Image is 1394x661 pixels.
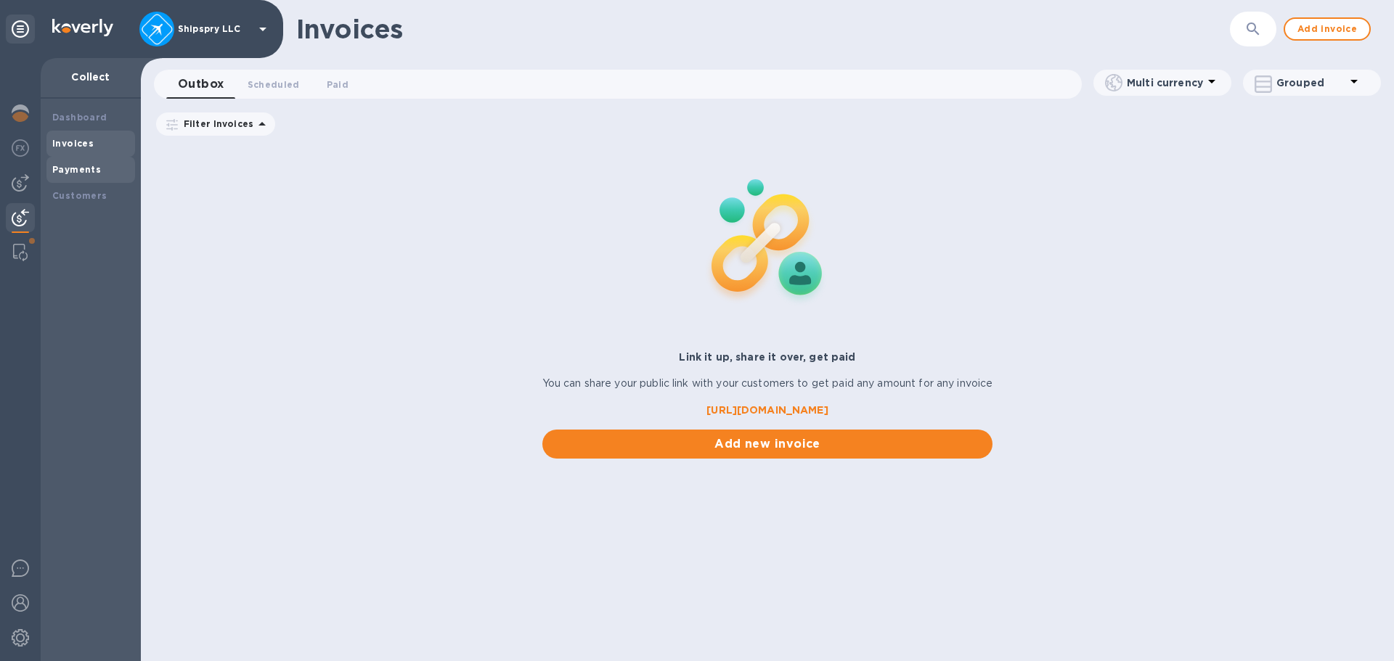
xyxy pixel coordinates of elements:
[178,24,250,34] p: Shipspry LLC
[52,112,107,123] b: Dashboard
[554,435,982,453] span: Add new invoice
[52,70,129,84] p: Collect
[248,77,300,92] span: Scheduled
[1284,17,1371,41] button: Add invoice
[542,403,993,418] a: [URL][DOMAIN_NAME]
[296,14,403,44] h1: Invoices
[52,19,113,36] img: Logo
[12,139,29,157] img: Foreign exchange
[52,190,107,201] b: Customers
[52,138,94,149] b: Invoices
[1127,75,1203,90] p: Multi currency
[542,430,993,459] button: Add new invoice
[1276,75,1345,90] p: Grouped
[178,74,224,94] span: Outbox
[52,164,101,175] b: Payments
[1297,20,1358,38] span: Add invoice
[706,404,828,416] b: [URL][DOMAIN_NAME]
[542,376,993,391] p: You can share your public link with your customers to get paid any amount for any invoice
[6,15,35,44] div: Unpin categories
[327,77,348,92] span: Paid
[542,350,993,364] p: Link it up, share it over, get paid
[178,118,253,130] p: Filter Invoices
